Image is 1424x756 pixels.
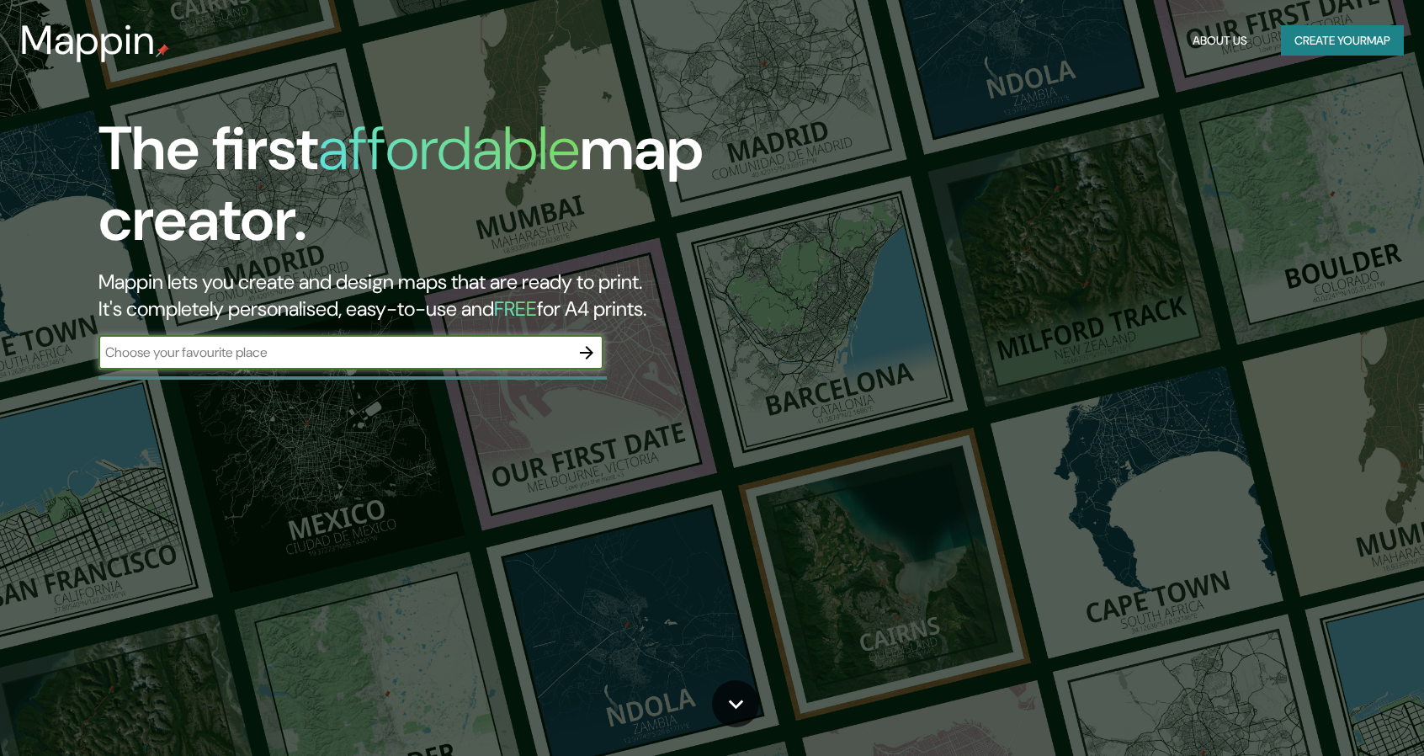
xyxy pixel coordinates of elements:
iframe: Help widget launcher [1274,690,1405,737]
h1: The first map creator. [98,114,810,269]
img: mappin-pin [156,44,169,57]
h2: Mappin lets you create and design maps that are ready to print. It's completely personalised, eas... [98,269,810,322]
h3: Mappin [20,17,156,64]
input: Choose your favourite place [98,343,570,362]
h1: affordable [318,109,580,188]
button: About Us [1186,25,1254,56]
h5: FREE [494,295,537,322]
button: Create yourmap [1281,25,1404,56]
